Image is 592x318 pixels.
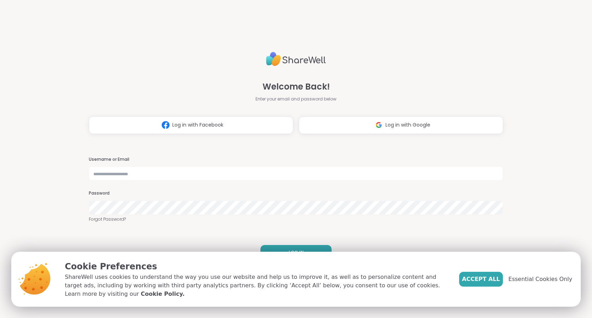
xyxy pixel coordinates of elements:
[89,190,503,196] h3: Password
[263,80,330,93] span: Welcome Back!
[372,118,386,132] img: ShareWell Logomark
[89,116,293,134] button: Log in with Facebook
[89,216,503,222] a: Forgot Password?
[260,245,332,260] button: LOG IN
[266,49,326,69] img: ShareWell Logo
[159,118,172,132] img: ShareWell Logomark
[508,275,572,283] span: Essential Cookies Only
[289,249,304,256] span: LOG IN
[386,121,430,129] span: Log in with Google
[462,275,500,283] span: Accept All
[299,116,503,134] button: Log in with Google
[459,272,503,287] button: Accept All
[65,260,448,273] p: Cookie Preferences
[255,96,337,102] span: Enter your email and password below
[141,290,184,298] a: Cookie Policy.
[89,157,503,163] h3: Username or Email
[65,273,448,298] p: ShareWell uses cookies to understand the way you use our website and help us to improve it, as we...
[172,121,223,129] span: Log in with Facebook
